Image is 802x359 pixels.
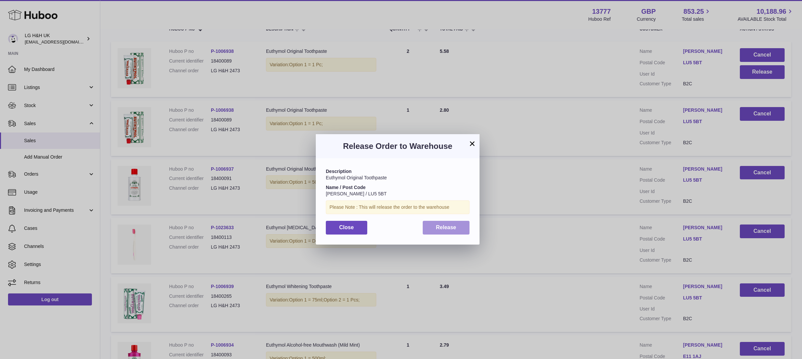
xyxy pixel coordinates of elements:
[326,169,352,174] strong: Description
[339,225,354,230] span: Close
[468,140,476,148] button: ×
[326,185,366,190] strong: Name / Post Code
[326,221,367,235] button: Close
[326,175,387,180] span: Euthymol Original Toothpaste
[423,221,470,235] button: Release
[326,191,387,196] span: [PERSON_NAME] / LU5 5BT
[326,200,470,214] div: Please Note : This will release the order to the warehouse
[436,225,456,230] span: Release
[326,141,470,152] h3: Release Order to Warehouse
